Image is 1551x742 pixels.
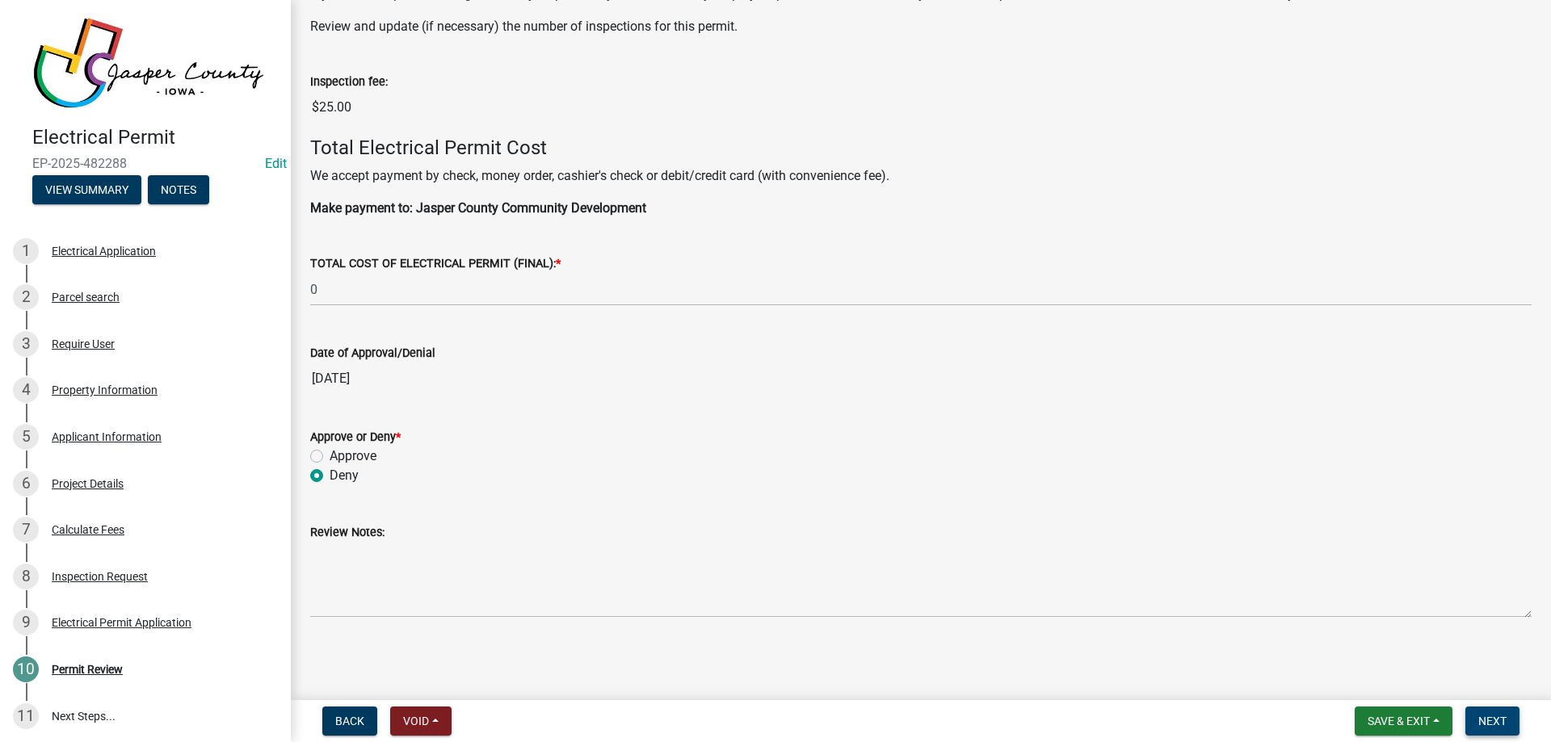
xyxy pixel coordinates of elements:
span: Void [403,715,429,727]
div: 9 [13,610,39,635]
span: Back [335,715,364,727]
span: EP-2025-482288 [32,156,258,171]
div: 4 [13,377,39,403]
div: 11 [13,703,39,729]
p: Review and update (if necessary) the number of inspections for this permit. [310,17,1532,36]
label: Deny [330,466,359,485]
div: 2 [13,284,39,310]
label: TOTAL COST OF ELECTRICAL PERMIT (FINAL): [310,258,561,270]
label: Approve or Deny [310,432,401,443]
div: Electrical Application [52,245,156,257]
button: View Summary [32,175,141,204]
div: Property Information [52,384,158,396]
div: Calculate Fees [52,524,124,535]
label: Review Notes: [310,527,385,539]
div: Permit Review [52,664,123,675]
span: Save & Exit [1368,715,1430,727]
div: Applicant Information [52,431,162,442]
button: Notes [148,175,209,204]
button: Back [322,706,377,736]
span: Next [1478,715,1507,727]
div: Inspection Request [52,571,148,582]
div: 1 [13,238,39,264]
button: Void [390,706,452,736]
div: Require User [52,338,115,350]
wm-modal-confirm: Notes [148,184,209,197]
button: Next [1465,706,1519,736]
wm-modal-confirm: Summary [32,184,141,197]
h4: Electrical Permit [32,126,278,149]
div: 5 [13,424,39,450]
p: We accept payment by check, money order, cashier's check or debit/credit card (with convenience f... [310,166,1532,186]
label: Inspection fee: [310,77,388,88]
img: Jasper County, Iowa [32,17,265,109]
div: Project Details [52,478,124,489]
button: Save & Exit [1355,706,1452,736]
div: 7 [13,517,39,543]
div: 3 [13,331,39,357]
div: 6 [13,471,39,497]
div: 8 [13,564,39,589]
div: 10 [13,656,39,682]
strong: Make payment to: Jasper County Community Development [310,200,646,216]
label: Date of Approval/Denial [310,348,435,359]
label: Approve [330,446,376,466]
div: Electrical Permit Application [52,617,191,628]
wm-modal-confirm: Edit Application Number [265,156,287,171]
a: Edit [265,156,287,171]
div: Parcel search [52,291,120,303]
h4: Total Electrical Permit Cost [310,136,1532,160]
